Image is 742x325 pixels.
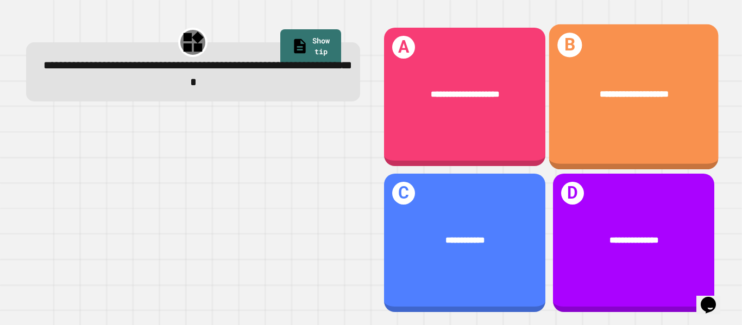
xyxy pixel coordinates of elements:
a: Show tip [280,29,341,66]
h1: B [557,33,582,57]
h1: D [561,182,584,205]
iframe: chat widget [696,282,731,314]
h1: A [392,36,416,59]
h1: C [392,182,416,205]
